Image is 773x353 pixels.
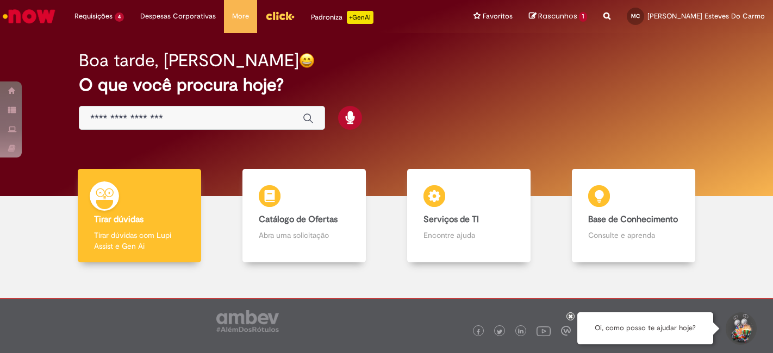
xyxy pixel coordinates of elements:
span: [PERSON_NAME] Esteves Do Carmo [647,11,765,21]
a: Rascunhos [529,11,587,22]
img: logo_footer_twitter.png [497,329,502,335]
a: Catálogo de Ofertas Abra uma solicitação [222,169,386,263]
p: +GenAi [347,11,373,24]
img: happy-face.png [299,53,315,68]
a: Tirar dúvidas Tirar dúvidas com Lupi Assist e Gen Ai [57,169,222,263]
div: Oi, como posso te ajudar hoje? [577,312,713,344]
button: Iniciar Conversa de Suporte [724,312,757,345]
b: Catálogo de Ofertas [259,214,338,225]
span: Requisições [74,11,113,22]
a: Serviços de TI Encontre ajuda [386,169,551,263]
b: Serviços de TI [423,214,479,225]
p: Consulte e aprenda [588,230,680,241]
b: Tirar dúvidas [94,214,144,225]
span: Rascunhos [538,11,577,21]
span: 4 [115,12,124,22]
span: MC [631,12,640,20]
h2: O que você procura hoje? [79,75,694,94]
img: logo_footer_linkedin.png [518,329,523,335]
p: Encontre ajuda [423,230,515,241]
h2: Boa tarde, [PERSON_NAME] [79,51,299,70]
div: Padroniza [311,11,373,24]
span: Despesas Corporativas [140,11,216,22]
a: Base de Conhecimento Consulte e aprenda [551,169,716,263]
img: logo_footer_ambev_rotulo_gray.png [216,310,279,332]
img: logo_footer_youtube.png [537,324,551,338]
span: Favoritos [483,11,513,22]
p: Abra uma solicitação [259,230,350,241]
img: logo_footer_facebook.png [476,329,481,335]
span: More [232,11,249,22]
img: click_logo_yellow_360x200.png [265,8,295,24]
p: Tirar dúvidas com Lupi Assist e Gen Ai [94,230,185,251]
img: ServiceNow [1,5,57,27]
span: 1 [579,12,587,22]
img: logo_footer_workplace.png [561,326,571,336]
b: Base de Conhecimento [588,214,678,225]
